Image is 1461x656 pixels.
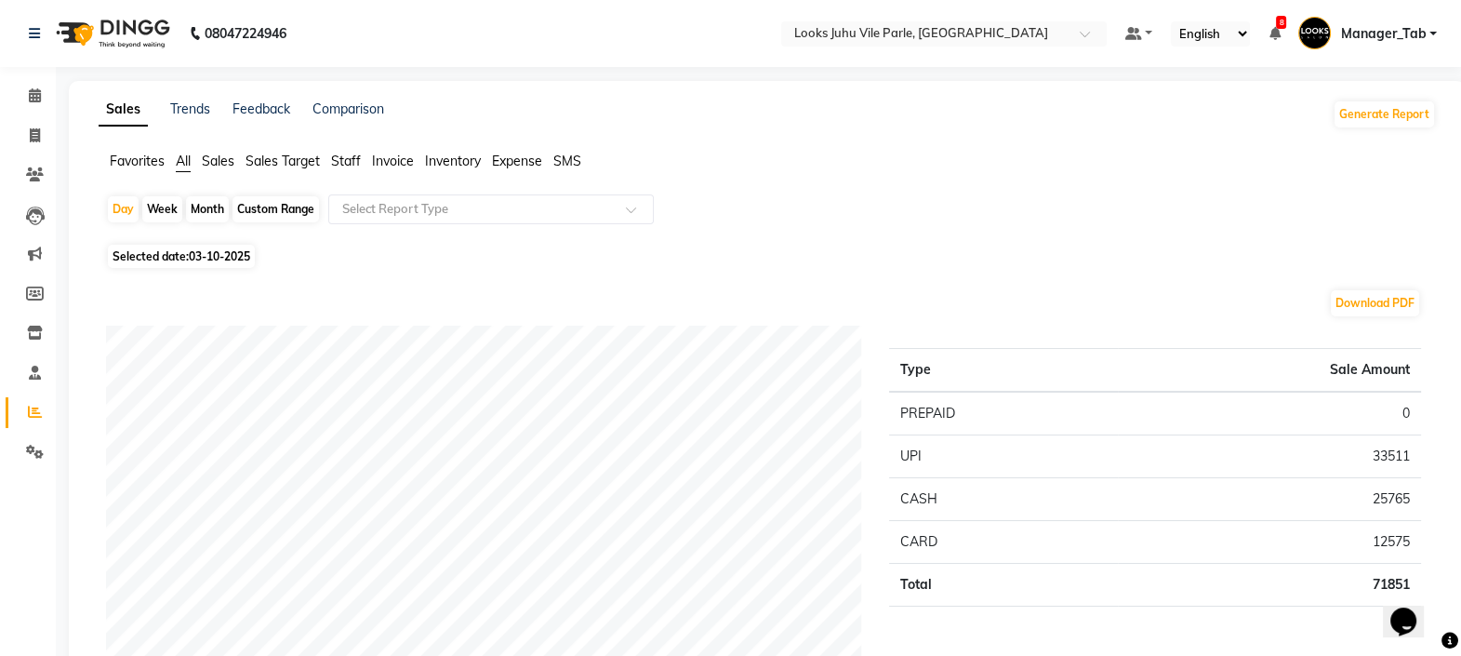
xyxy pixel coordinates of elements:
[1118,435,1421,478] td: 33511
[108,245,255,268] span: Selected date:
[205,7,286,60] b: 08047224946
[110,153,165,169] span: Favorites
[1118,521,1421,564] td: 12575
[1118,564,1421,607] td: 71851
[889,392,1118,435] td: PREPAID
[186,196,229,222] div: Month
[372,153,414,169] span: Invoice
[889,521,1118,564] td: CARD
[492,153,542,169] span: Expense
[1118,478,1421,521] td: 25765
[889,349,1118,393] th: Type
[1298,17,1331,49] img: Manager_Tab
[47,7,175,60] img: logo
[246,153,320,169] span: Sales Target
[176,153,191,169] span: All
[889,478,1118,521] td: CASH
[1335,101,1434,127] button: Generate Report
[170,100,210,117] a: Trends
[99,93,148,127] a: Sales
[142,196,182,222] div: Week
[189,249,250,263] span: 03-10-2025
[889,435,1118,478] td: UPI
[425,153,481,169] span: Inventory
[331,153,361,169] span: Staff
[1118,349,1421,393] th: Sale Amount
[553,153,581,169] span: SMS
[232,100,290,117] a: Feedback
[108,196,139,222] div: Day
[1383,582,1442,637] iframe: chat widget
[1331,290,1419,316] button: Download PDF
[889,564,1118,607] td: Total
[1276,16,1286,29] span: 8
[1118,392,1421,435] td: 0
[1268,25,1280,42] a: 8
[1340,24,1426,44] span: Manager_Tab
[202,153,234,169] span: Sales
[312,100,384,117] a: Comparison
[232,196,319,222] div: Custom Range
